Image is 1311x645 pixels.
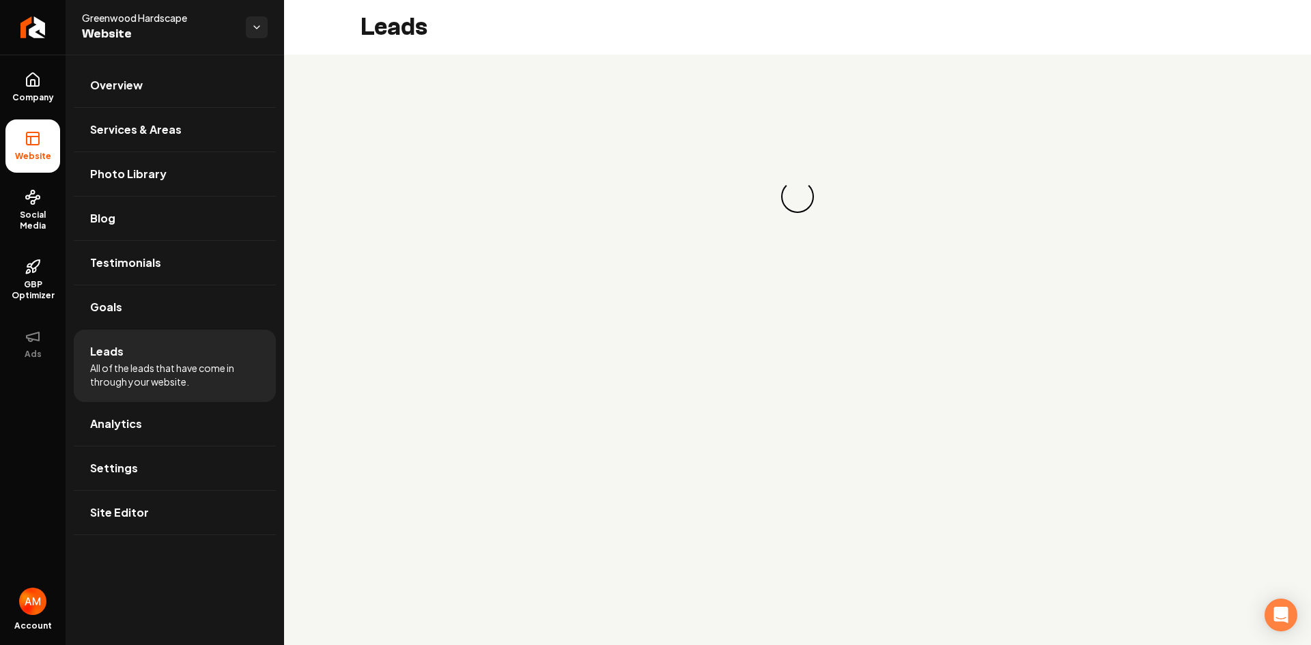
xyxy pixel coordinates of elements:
a: Blog [74,197,276,240]
span: GBP Optimizer [5,279,60,301]
span: Overview [90,77,143,94]
span: Services & Areas [90,121,182,138]
span: Blog [90,210,115,227]
span: Leads [90,343,124,360]
a: Testimonials [74,241,276,285]
span: Ads [19,349,47,360]
span: Account [14,620,52,631]
button: Ads [5,317,60,371]
span: Goals [90,299,122,315]
a: GBP Optimizer [5,248,60,312]
a: Services & Areas [74,108,276,152]
button: Open user button [19,588,46,615]
span: Website [10,151,57,162]
div: Loading [776,175,819,218]
span: All of the leads that have come in through your website. [90,361,259,388]
a: Photo Library [74,152,276,196]
span: Settings [90,460,138,476]
a: Company [5,61,60,114]
span: Photo Library [90,166,167,182]
img: Aidan Martinez [19,588,46,615]
span: Social Media [5,210,60,231]
span: Website [82,25,235,44]
a: Analytics [74,402,276,446]
span: Analytics [90,416,142,432]
a: Settings [74,446,276,490]
a: Goals [74,285,276,329]
div: Open Intercom Messenger [1265,599,1297,631]
img: Rebolt Logo [20,16,46,38]
h2: Leads [361,14,427,41]
a: Overview [74,63,276,107]
span: Company [7,92,59,103]
a: Site Editor [74,491,276,534]
a: Social Media [5,178,60,242]
span: Site Editor [90,504,149,521]
span: Greenwood Hardscape [82,11,235,25]
span: Testimonials [90,255,161,271]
